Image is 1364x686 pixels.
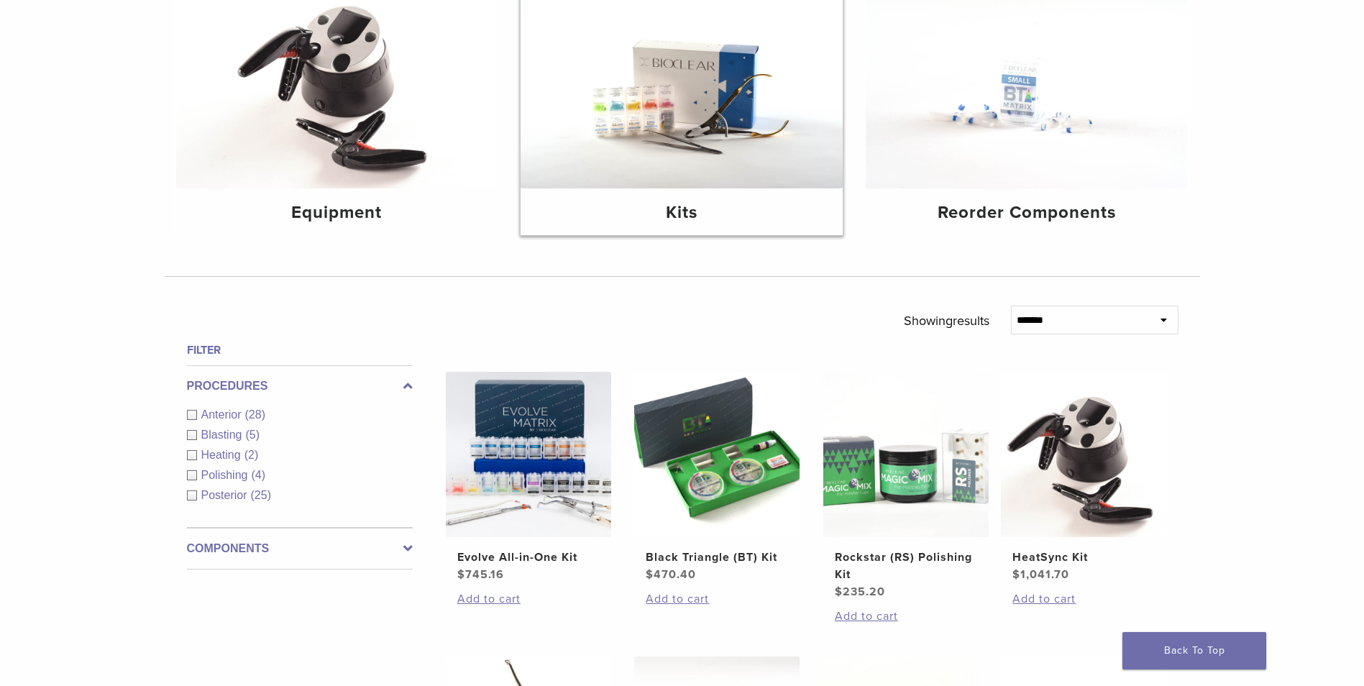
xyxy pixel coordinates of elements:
img: Black Triangle (BT) Kit [634,372,800,537]
span: Blasting [201,429,246,441]
span: $ [457,567,465,582]
span: $ [835,585,843,599]
label: Procedures [187,378,413,395]
span: Posterior [201,489,251,501]
label: Components [187,540,413,557]
h2: Black Triangle (BT) Kit [646,549,788,566]
span: Heating [201,449,244,461]
img: Rockstar (RS) Polishing Kit [823,372,989,537]
a: Black Triangle (BT) KitBlack Triangle (BT) Kit $470.40 [633,372,801,583]
bdi: 745.16 [457,567,504,582]
span: (4) [251,469,265,481]
a: Add to cart: “Black Triangle (BT) Kit” [646,590,788,608]
h4: Filter [187,342,413,359]
h2: HeatSync Kit [1012,549,1155,566]
a: HeatSync KitHeatSync Kit $1,041.70 [1000,372,1168,583]
span: Anterior [201,408,245,421]
span: (5) [245,429,260,441]
h2: Evolve All-in-One Kit [457,549,600,566]
a: Add to cart: “Rockstar (RS) Polishing Kit” [835,608,977,625]
bdi: 235.20 [835,585,885,599]
span: Polishing [201,469,252,481]
span: $ [1012,567,1020,582]
a: Evolve All-in-One KitEvolve All-in-One Kit $745.16 [445,372,613,583]
p: Showing results [904,306,989,336]
span: $ [646,567,654,582]
img: Evolve All-in-One Kit [446,372,611,537]
bdi: 470.40 [646,567,696,582]
span: (25) [251,489,271,501]
h4: Kits [532,200,831,226]
a: Rockstar (RS) Polishing KitRockstar (RS) Polishing Kit $235.20 [823,372,990,600]
h2: Rockstar (RS) Polishing Kit [835,549,977,583]
span: (2) [244,449,259,461]
a: Add to cart: “Evolve All-in-One Kit” [457,590,600,608]
span: (28) [245,408,265,421]
img: HeatSync Kit [1001,372,1166,537]
a: Add to cart: “HeatSync Kit” [1012,590,1155,608]
bdi: 1,041.70 [1012,567,1069,582]
h4: Equipment [188,200,487,226]
a: Back To Top [1122,632,1266,669]
h4: Reorder Components [877,200,1176,226]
